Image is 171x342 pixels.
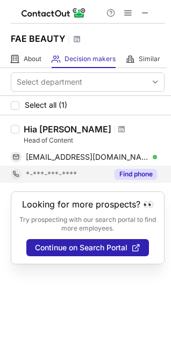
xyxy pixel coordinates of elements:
[35,243,127,252] span: Continue on Search Portal
[115,169,157,180] button: Reveal Button
[22,6,86,19] img: ContactOut v5.3.10
[19,215,156,233] p: Try prospecting with our search portal to find more employees.
[22,199,154,209] header: Looking for more prospects? 👀
[17,77,82,87] div: Select department
[26,239,149,256] button: Continue on Search Portal
[24,136,165,145] div: Head of Content
[24,55,41,63] span: About
[26,152,149,162] span: [EMAIL_ADDRESS][DOMAIN_NAME]
[11,32,65,45] h1: FAE BEAUTY
[24,124,111,135] div: Hia [PERSON_NAME]
[25,101,67,109] span: Select all (1)
[139,55,160,63] span: Similar
[65,55,116,63] span: Decision makers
